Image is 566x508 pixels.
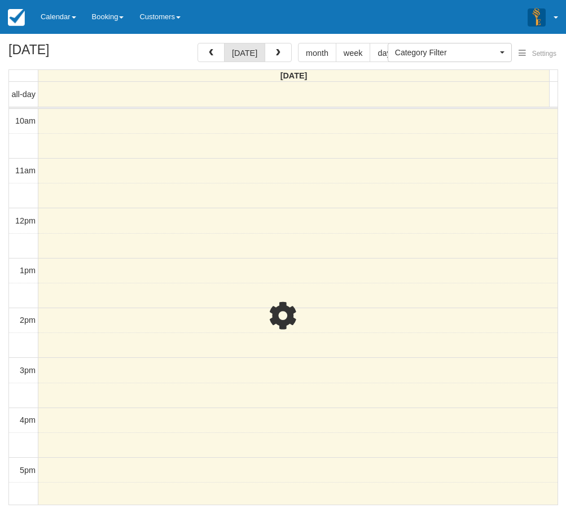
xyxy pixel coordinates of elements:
button: month [298,43,336,62]
span: 11am [15,166,36,175]
span: all-day [12,90,36,99]
span: 3pm [20,366,36,375]
button: day [370,43,398,62]
span: [DATE] [280,71,308,80]
span: 10am [15,116,36,125]
span: 4pm [20,415,36,424]
h2: [DATE] [8,43,151,64]
span: 5pm [20,466,36,475]
button: [DATE] [224,43,265,62]
img: A3 [528,8,546,26]
img: checkfront-main-nav-mini-logo.png [8,9,25,26]
span: Category Filter [395,47,497,58]
button: Settings [512,46,563,62]
button: Category Filter [388,43,512,62]
span: Settings [532,50,556,58]
button: week [336,43,371,62]
span: 1pm [20,266,36,275]
span: 12pm [15,216,36,225]
span: 2pm [20,316,36,325]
